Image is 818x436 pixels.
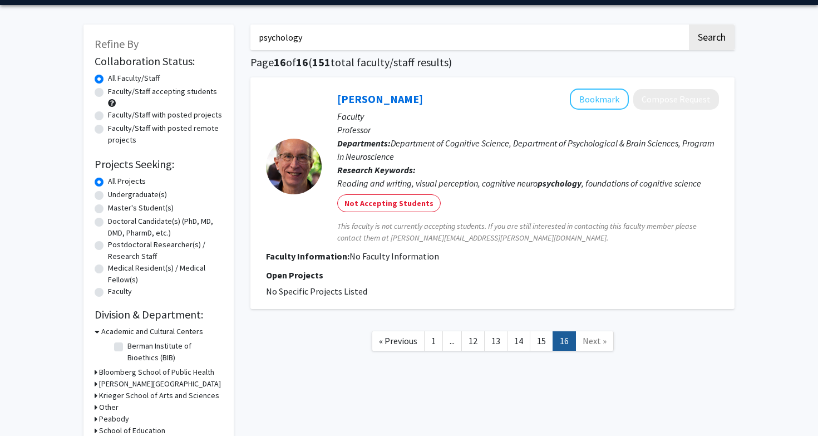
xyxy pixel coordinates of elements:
[337,221,719,244] span: This faculty is not currently accepting students. If you are still interested in contacting this ...
[108,202,174,214] label: Master's Student(s)
[507,331,530,351] a: 14
[266,286,367,297] span: No Specific Projects Listed
[266,251,349,262] b: Faculty Information:
[337,177,719,190] div: Reading and writing, visual perception, cognitive neuro , foundations of cognitive science
[99,413,129,425] h3: Peabody
[95,308,223,321] h2: Division & Department:
[337,110,719,123] p: Faculty
[95,37,139,51] span: Refine By
[108,262,223,286] label: Medical Resident(s) / Medical Fellow(s)
[250,25,687,50] input: Search Keywords
[337,123,719,136] p: Professor
[372,331,425,351] a: Previous
[379,335,417,346] span: « Previous
[461,331,485,351] a: 12
[530,331,553,351] a: 15
[349,251,439,262] span: No Faculty Information
[450,335,455,346] span: ...
[296,55,308,69] span: 16
[95,158,223,171] h2: Projects Seeking:
[108,109,222,121] label: Faculty/Staff with posted projects
[108,123,223,146] label: Faculty/Staff with posted remote projects
[108,239,223,262] label: Postdoctoral Researcher(s) / Research Staff
[108,86,217,97] label: Faculty/Staff accepting students
[250,56,735,69] h1: Page of ( total faculty/staff results)
[689,25,735,50] button: Search
[583,335,607,346] span: Next »
[337,194,441,212] mat-chip: Not Accepting Students
[337,138,391,149] b: Departments:
[570,89,629,110] button: Add Michael McCloskey to Bookmarks
[99,390,219,401] h3: Krieger School of Arts and Sciences
[312,55,331,69] span: 151
[108,286,132,297] label: Faculty
[553,331,576,351] a: 16
[484,331,507,351] a: 13
[8,386,47,428] iframe: Chat
[95,55,223,68] h2: Collaboration Status:
[337,164,416,175] b: Research Keywords:
[99,366,214,378] h3: Bloomberg School of Public Health
[108,189,167,200] label: Undergraduate(s)
[575,331,614,351] a: Next Page
[99,378,221,390] h3: [PERSON_NAME][GEOGRAPHIC_DATA]
[633,89,719,110] button: Compose Request to Michael McCloskey
[108,72,160,84] label: All Faculty/Staff
[538,178,582,189] b: psychology
[274,55,286,69] span: 16
[99,401,119,413] h3: Other
[266,268,719,282] p: Open Projects
[101,326,203,337] h3: Academic and Cultural Centers
[108,215,223,239] label: Doctoral Candidate(s) (PhD, MD, DMD, PharmD, etc.)
[250,320,735,365] nav: Page navigation
[127,340,220,364] label: Berman Institute of Bioethics (BIB)
[108,175,146,187] label: All Projects
[337,138,714,162] span: Department of Cognitive Science, Department of Psychological & Brain Sciences, Program in Neurosc...
[337,92,423,106] a: [PERSON_NAME]
[424,331,443,351] a: 1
